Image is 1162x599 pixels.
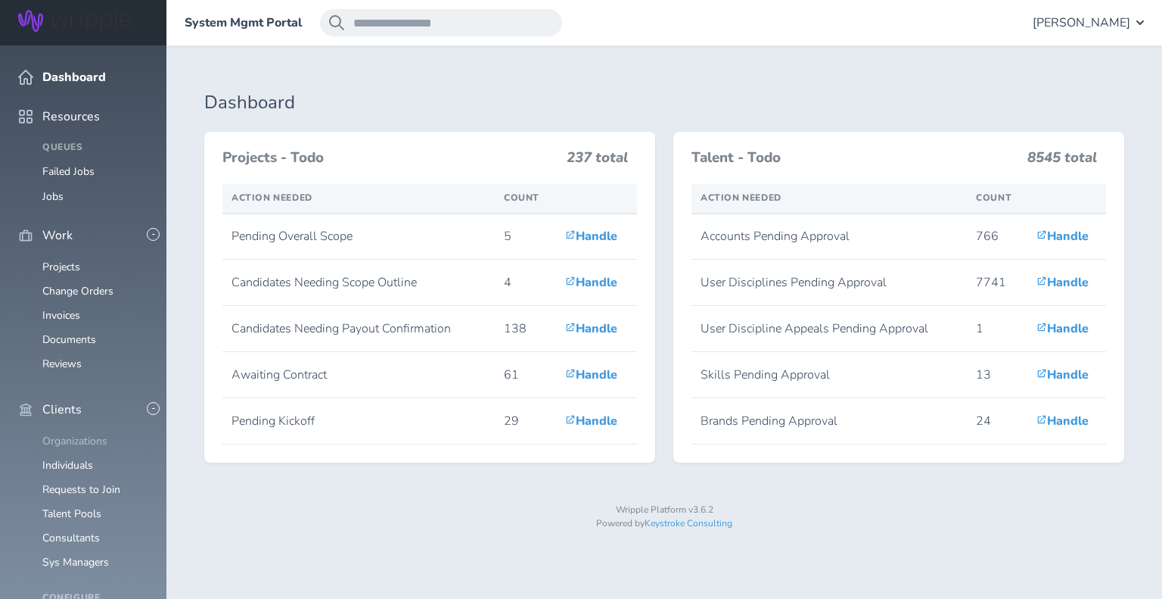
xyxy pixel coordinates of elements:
[967,306,1027,352] td: 1
[42,229,73,242] span: Work
[204,92,1124,114] h1: Dashboard
[42,308,80,323] a: Invoices
[495,352,556,398] td: 61
[147,402,160,415] button: -
[495,398,556,445] td: 29
[42,403,82,416] span: Clients
[565,320,617,337] a: Handle
[691,352,967,398] td: Skills Pending Approval
[565,413,617,429] a: Handle
[42,507,101,521] a: Talent Pools
[1036,320,1089,337] a: Handle
[1036,228,1089,245] a: Handle
[185,16,302,30] a: System Mgmt Portal
[1036,413,1089,429] a: Handle
[967,214,1027,260] td: 766
[504,192,539,204] span: Count
[701,192,781,204] span: Action Needed
[976,192,1011,204] span: Count
[42,189,64,204] a: Jobs
[967,398,1027,445] td: 24
[222,150,558,167] h3: Projects - Todo
[495,260,556,306] td: 4
[1027,150,1097,173] h3: 8545 total
[691,398,967,445] td: Brands Pending Approval
[222,398,495,445] td: Pending Kickoff
[565,228,617,245] a: Handle
[1033,9,1144,36] button: [PERSON_NAME]
[42,284,113,298] a: Change Orders
[967,260,1027,306] td: 7741
[222,260,495,306] td: Candidates Needing Scope Outline
[42,555,109,569] a: Sys Managers
[42,482,120,497] a: Requests to Join
[204,519,1124,529] p: Powered by
[1036,274,1089,291] a: Handle
[42,357,82,371] a: Reviews
[967,352,1027,398] td: 13
[691,150,1018,167] h3: Talent - Todo
[231,192,312,204] span: Action Needed
[42,434,107,448] a: Organizations
[42,332,96,347] a: Documents
[645,517,732,529] a: Keystroke Consulting
[42,142,148,153] h4: Queues
[567,150,628,173] h3: 237 total
[1033,16,1130,30] span: [PERSON_NAME]
[565,367,617,383] a: Handle
[565,274,617,291] a: Handle
[691,306,967,352] td: User Discipline Appeals Pending Approval
[147,228,160,241] button: -
[42,164,95,179] a: Failed Jobs
[495,214,556,260] td: 5
[222,214,495,260] td: Pending Overall Scope
[222,306,495,352] td: Candidates Needing Payout Confirmation
[18,10,132,32] img: Wripple
[42,70,106,84] span: Dashboard
[691,214,967,260] td: Accounts Pending Approval
[42,531,100,545] a: Consultants
[42,110,100,123] span: Resources
[204,505,1124,516] p: Wripple Platform v3.6.2
[42,458,93,473] a: Individuals
[42,260,80,274] a: Projects
[1036,367,1089,383] a: Handle
[495,306,556,352] td: 138
[691,260,967,306] td: User Disciplines Pending Approval
[222,352,495,398] td: Awaiting Contract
